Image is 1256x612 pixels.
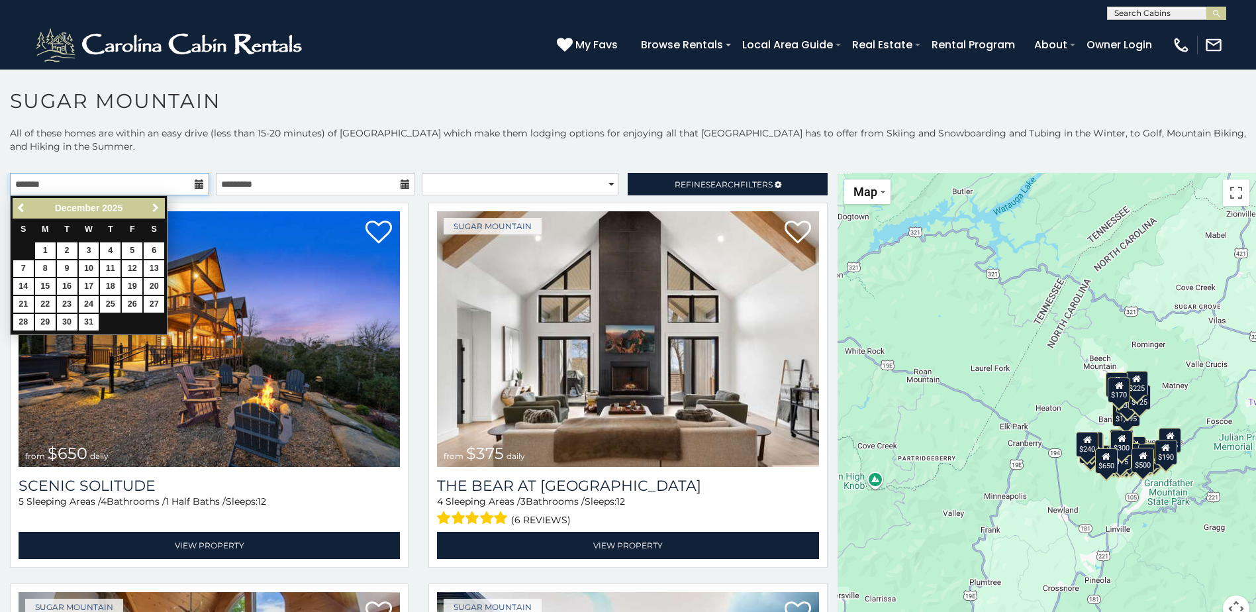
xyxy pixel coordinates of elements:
[507,451,525,461] span: daily
[1128,385,1151,410] div: $125
[575,36,618,53] span: My Favs
[511,511,571,529] span: (6 reviews)
[152,225,157,234] span: Saturday
[785,219,811,247] a: Add to favorites
[144,242,164,259] a: 6
[14,200,30,217] a: Previous
[79,242,99,259] a: 3
[1112,401,1140,427] div: $1,095
[144,296,164,313] a: 27
[85,225,93,234] span: Wednesday
[150,203,161,213] span: Next
[437,211,818,467] img: The Bear At Sugar Mountain
[19,211,400,467] img: Scenic Solitude
[437,495,818,529] div: Sleeping Areas / Bathrooms / Sleeps:
[33,25,308,65] img: White-1-2.png
[557,36,621,54] a: My Favs
[1204,36,1223,54] img: mail-regular-white.png
[853,185,877,199] span: Map
[35,242,56,259] a: 1
[13,314,34,331] a: 28
[19,532,400,559] a: View Property
[147,200,164,217] a: Next
[35,260,56,277] a: 8
[79,314,99,331] a: 31
[844,179,891,204] button: Change map style
[1110,429,1132,454] div: $190
[79,278,99,295] a: 17
[100,242,121,259] a: 4
[1124,436,1146,462] div: $200
[17,203,27,213] span: Previous
[21,225,26,234] span: Sunday
[19,495,24,507] span: 5
[437,211,818,467] a: The Bear At Sugar Mountain from $375 daily
[1159,428,1181,453] div: $155
[90,451,109,461] span: daily
[1155,440,1177,465] div: $190
[1108,378,1130,403] div: $170
[444,451,463,461] span: from
[35,314,56,331] a: 29
[634,33,730,56] a: Browse Rentals
[1094,448,1117,474] div: $650
[1076,432,1098,457] div: $240
[166,495,226,507] span: 1 Half Baths /
[365,219,392,247] a: Add to favorites
[144,278,164,295] a: 20
[706,179,740,189] span: Search
[19,477,400,495] a: Scenic Solitude
[1138,444,1161,469] div: $195
[258,495,266,507] span: 12
[736,33,840,56] a: Local Area Guide
[108,225,113,234] span: Thursday
[520,495,526,507] span: 3
[100,278,121,295] a: 18
[122,278,142,295] a: 19
[122,296,142,313] a: 26
[130,225,135,234] span: Friday
[1223,179,1249,206] button: Toggle fullscreen view
[79,260,99,277] a: 10
[35,296,56,313] a: 22
[64,225,70,234] span: Tuesday
[437,495,443,507] span: 4
[616,495,625,507] span: 12
[1110,431,1133,456] div: $300
[1028,33,1074,56] a: About
[444,218,542,234] a: Sugar Mountain
[100,296,121,313] a: 25
[48,444,87,463] span: $650
[1080,33,1159,56] a: Owner Login
[19,211,400,467] a: Scenic Solitude from $650 daily
[1111,429,1134,454] div: $265
[57,242,77,259] a: 2
[1172,36,1190,54] img: phone-regular-white.png
[437,532,818,559] a: View Property
[42,225,49,234] span: Monday
[101,495,107,507] span: 4
[13,296,34,313] a: 21
[466,444,504,463] span: $375
[13,260,34,277] a: 7
[1106,372,1128,397] div: $240
[13,278,34,295] a: 14
[55,203,100,213] span: December
[57,296,77,313] a: 23
[102,203,122,213] span: 2025
[437,477,818,495] a: The Bear At [GEOGRAPHIC_DATA]
[79,296,99,313] a: 24
[100,260,121,277] a: 11
[1109,444,1132,470] div: $175
[19,495,400,529] div: Sleeping Areas / Bathrooms / Sleeps:
[25,451,45,461] span: from
[628,173,827,195] a: RefineSearchFilters
[1132,448,1154,473] div: $500
[845,33,919,56] a: Real Estate
[57,278,77,295] a: 16
[675,179,773,189] span: Refine Filters
[122,242,142,259] a: 5
[1126,371,1148,396] div: $225
[57,260,77,277] a: 9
